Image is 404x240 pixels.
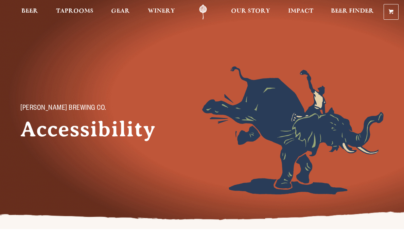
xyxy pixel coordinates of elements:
p: [PERSON_NAME] Brewing Co. [20,105,170,113]
a: Odell Home [190,4,216,20]
a: Gear [107,4,134,20]
span: Our Story [231,8,270,14]
span: Taprooms [56,8,93,14]
h1: Accessibility [20,117,183,141]
a: Beer [17,4,42,20]
a: Beer Finder [327,4,378,20]
a: Our Story [227,4,275,20]
a: Impact [284,4,318,20]
a: Winery [143,4,179,20]
span: Impact [288,8,313,14]
span: Beer Finder [331,8,374,14]
img: Foreground404 [202,66,384,194]
span: Gear [111,8,130,14]
span: Winery [148,8,175,14]
a: Taprooms [52,4,98,20]
span: Beer [21,8,38,14]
